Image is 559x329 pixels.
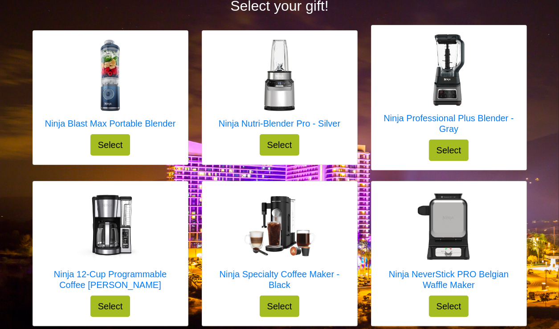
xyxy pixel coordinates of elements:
[219,40,340,134] a: Ninja Nutri-Blender Pro - Silver Ninja Nutri-Blender Pro - Silver
[413,34,485,106] img: Ninja Professional Plus Blender - Gray
[429,140,469,161] button: Select
[413,190,485,262] img: Ninja NeverStick PRO Belgian Waffle Maker
[211,269,348,290] h5: Ninja Specialty Coffee Maker - Black
[244,196,315,257] img: Ninja Specialty Coffee Maker - Black
[90,134,131,156] button: Select
[211,190,348,296] a: Ninja Specialty Coffee Maker - Black Ninja Specialty Coffee Maker - Black
[45,40,175,134] a: Ninja Blast Max Portable Blender Ninja Blast Max Portable Blender
[74,40,146,111] img: Ninja Blast Max Portable Blender
[380,113,518,134] h5: Ninja Professional Plus Blender - Gray
[42,269,179,290] h5: Ninja 12-Cup Programmable Coffee [PERSON_NAME]
[380,190,518,296] a: Ninja NeverStick PRO Belgian Waffle Maker Ninja NeverStick PRO Belgian Waffle Maker
[90,296,131,317] button: Select
[260,134,300,156] button: Select
[45,118,175,129] h5: Ninja Blast Max Portable Blender
[380,34,518,140] a: Ninja Professional Plus Blender - Gray Ninja Professional Plus Blender - Gray
[429,296,469,317] button: Select
[42,190,179,296] a: Ninja 12-Cup Programmable Coffee Brewer Ninja 12-Cup Programmable Coffee [PERSON_NAME]
[380,269,518,290] h5: Ninja NeverStick PRO Belgian Waffle Maker
[260,296,300,317] button: Select
[75,190,146,262] img: Ninja 12-Cup Programmable Coffee Brewer
[244,40,315,111] img: Ninja Nutri-Blender Pro - Silver
[219,118,340,129] h5: Ninja Nutri-Blender Pro - Silver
